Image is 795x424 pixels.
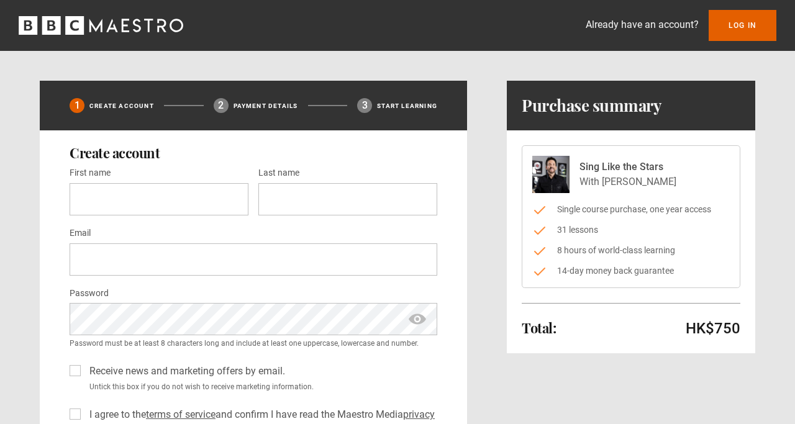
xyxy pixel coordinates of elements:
label: Receive news and marketing offers by email. [84,364,285,379]
small: Password must be at least 8 characters long and include at least one uppercase, lowercase and num... [70,338,437,349]
label: Last name [258,166,299,181]
p: Create Account [89,101,154,111]
label: First name [70,166,111,181]
p: Start learning [377,101,437,111]
li: 31 lessons [532,223,730,237]
span: show password [407,303,427,335]
li: 8 hours of world-class learning [532,244,730,257]
p: With [PERSON_NAME] [579,174,676,189]
h2: Create account [70,145,437,160]
p: Already have an account? [586,17,699,32]
h2: Total: [522,320,556,335]
li: Single course purchase, one year access [532,203,730,216]
div: 1 [70,98,84,113]
label: Email [70,226,91,241]
li: 14-day money back guarantee [532,264,730,277]
label: Password [70,286,109,301]
h1: Purchase summary [522,96,661,115]
p: Sing Like the Stars [579,160,676,174]
div: 2 [214,98,229,113]
div: 3 [357,98,372,113]
small: Untick this box if you do not wish to receive marketing information. [84,381,437,392]
p: Payment details [234,101,298,111]
svg: BBC Maestro [19,16,183,35]
a: terms of service [146,408,216,420]
a: Log In [709,10,776,41]
p: HK$750 [686,318,740,338]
